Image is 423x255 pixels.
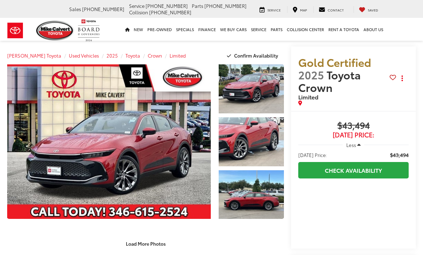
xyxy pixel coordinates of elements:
button: Less [343,138,364,151]
a: Crown [148,52,162,59]
span: Sales [69,6,81,12]
span: Gold Certified [298,54,371,70]
span: Toyota Crown [298,67,361,95]
a: [PERSON_NAME] Toyota [7,52,61,59]
span: Less [346,142,356,148]
a: Home [123,18,132,41]
a: Parts [268,18,285,41]
a: Specials [174,18,196,41]
a: Expand Photo 0 [7,64,211,219]
span: $43,494 [390,151,409,158]
a: Expand Photo 3 [219,170,284,219]
button: Load More Photos [121,237,171,250]
a: Collision Center [285,18,326,41]
a: New [132,18,145,41]
a: Used Vehicles [69,52,99,59]
a: About Us [361,18,385,41]
a: Service [249,18,268,41]
span: [DATE] Price: [298,151,327,158]
a: Limited [170,52,186,59]
a: Expand Photo 1 [219,64,284,113]
span: [PHONE_NUMBER] [146,3,188,9]
span: dropdown dots [401,75,403,81]
span: Collision [129,9,148,15]
a: Check Availability [298,162,409,178]
span: Service [267,8,281,12]
a: Contact [313,6,349,13]
a: Expand Photo 2 [219,117,284,166]
iframe: Finance Tool [298,186,409,239]
span: [PHONE_NUMBER] [204,3,247,9]
a: Rent a Toyota [326,18,361,41]
a: WE BUY CARS [218,18,249,41]
a: Service [254,6,286,13]
span: $43,494 [298,121,409,131]
a: Finance [196,18,218,41]
span: 2025 [298,67,324,82]
img: 2025 Toyota Crown Limited [5,64,213,219]
span: [PHONE_NUMBER] [82,6,124,12]
span: Service [129,3,144,9]
span: Parts [192,3,203,9]
span: [PHONE_NUMBER] [149,9,191,15]
img: Mike Calvert Toyota [36,21,74,40]
a: My Saved Vehicles [353,6,384,13]
button: Actions [396,72,409,84]
span: Contact [328,8,344,12]
span: [DATE] Price: [298,131,409,138]
img: 2025 Toyota Crown Limited [218,117,285,167]
img: 2025 Toyota Crown Limited [218,170,285,220]
a: Toyota [125,52,140,59]
span: Saved [368,8,378,12]
button: Confirm Availability [223,49,284,62]
span: Confirm Availability [234,52,278,59]
img: Toyota [2,19,29,42]
span: Map [300,8,307,12]
img: 2025 Toyota Crown Limited [218,64,285,114]
a: Pre-Owned [145,18,174,41]
a: 2025 [106,52,118,59]
a: Map [287,6,312,13]
span: Limited [298,93,318,101]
